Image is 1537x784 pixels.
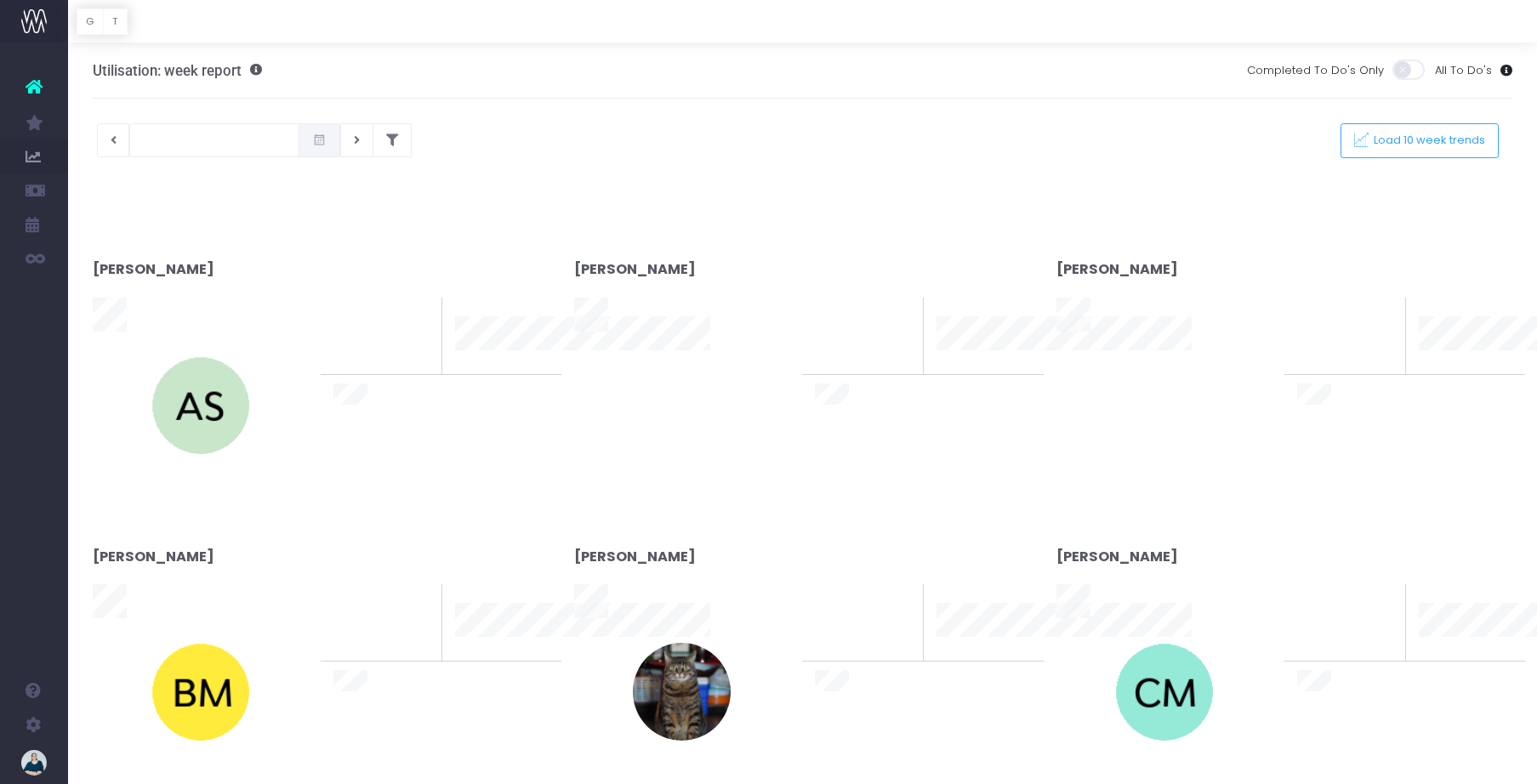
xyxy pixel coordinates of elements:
strong: [PERSON_NAME] [1056,259,1178,279]
span: 10 week trend [455,355,532,372]
span: To last week [333,612,403,629]
strong: [PERSON_NAME] [93,259,214,279]
span: 0% [401,584,429,612]
span: To last week [333,326,403,343]
span: 10 week trend [936,642,1013,659]
button: Load 10 week trends [1341,123,1499,158]
strong: [PERSON_NAME] [1056,547,1178,566]
span: 0% [882,298,910,326]
span: Completed To Do's Only [1247,62,1384,79]
span: To last week [1297,326,1367,343]
span: To last week [815,612,885,629]
span: All To Do's [1435,62,1492,79]
span: 10 week trend [1419,355,1495,372]
span: Load 10 week trends [1369,134,1486,148]
h3: Utilisation: week report [93,62,262,79]
span: 0% [882,584,910,612]
strong: [PERSON_NAME] [574,259,696,279]
span: 0% [1364,298,1392,326]
span: 10 week trend [455,642,532,659]
button: T [103,9,128,35]
span: 10 week trend [936,355,1013,372]
div: Vertical button group [77,9,128,35]
span: 10 week trend [1419,642,1495,659]
span: 0% [401,298,429,326]
strong: [PERSON_NAME] [574,547,696,566]
span: To last week [1297,612,1367,629]
img: images/default_profile_image.png [21,750,47,775]
strong: [PERSON_NAME] [93,547,214,566]
span: To last week [815,326,885,343]
button: G [77,9,104,35]
span: 0% [1364,584,1392,612]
